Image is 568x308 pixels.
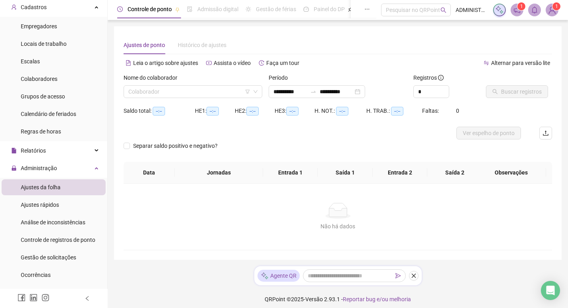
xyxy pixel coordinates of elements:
[440,7,446,13] span: search
[133,222,542,231] div: Não há dados
[395,273,401,279] span: send
[124,73,183,82] label: Nome do colaborador
[364,6,370,12] span: ellipsis
[422,108,440,114] span: Faltas:
[29,294,37,302] span: linkedin
[187,6,193,12] span: file-done
[11,148,17,153] span: file
[195,106,235,116] div: HE 1:
[21,184,61,190] span: Ajustes da folha
[124,162,175,184] th: Data
[348,7,353,12] span: pushpin
[21,147,46,154] span: Relatórios
[206,60,212,66] span: youtube
[336,107,348,116] span: --:--
[310,88,316,95] span: swap-right
[486,85,548,98] button: Buscar registros
[456,6,488,14] span: ADMINISTRADOR RSA
[411,273,417,279] span: close
[21,237,95,243] span: Controle de registros de ponto
[246,107,259,116] span: --:--
[235,106,275,116] div: HE 2:
[21,41,67,47] span: Locais de trabalho
[391,107,403,116] span: --:--
[21,76,57,82] span: Colaboradores
[253,89,258,94] span: down
[427,162,482,184] th: Saída 2
[456,108,459,114] span: 0
[520,4,523,9] span: 1
[130,141,221,150] span: Separar saldo positivo e negativo?
[175,162,263,184] th: Jornadas
[18,294,26,302] span: facebook
[175,7,180,12] span: pushpin
[21,23,57,29] span: Empregadores
[256,6,296,12] span: Gestão de férias
[310,88,316,95] span: to
[197,6,238,12] span: Admissão digital
[21,111,76,117] span: Calendário de feriados
[153,107,165,116] span: --:--
[517,2,525,10] sup: 1
[41,294,49,302] span: instagram
[343,296,411,302] span: Reportar bug e/ou melhoria
[546,4,558,16] img: 61722
[21,4,47,10] span: Cadastros
[286,107,299,116] span: --:--
[214,60,251,66] span: Assista o vídeo
[314,106,366,116] div: H. NOT.:
[178,42,226,48] span: Histórico de ajustes
[555,4,558,9] span: 1
[495,6,504,14] img: sparkle-icon.fc2bf0ac1784a2077858766a79e2daf3.svg
[531,6,538,14] span: bell
[263,162,318,184] th: Entrada 1
[124,42,165,48] span: Ajustes de ponto
[303,6,309,12] span: dashboard
[21,58,40,65] span: Escalas
[259,60,264,66] span: history
[257,270,300,282] div: Agente QR
[413,73,444,82] span: Registros
[124,106,195,116] div: Saldo total:
[21,165,57,171] span: Administração
[246,6,251,12] span: sun
[366,106,422,116] div: H. TRAB.:
[21,202,59,208] span: Ajustes rápidos
[476,162,546,184] th: Observações
[456,127,521,139] button: Ver espelho de ponto
[11,4,17,10] span: user-add
[245,89,250,94] span: filter
[438,75,444,80] span: info-circle
[21,93,65,100] span: Grupos de acesso
[305,296,323,302] span: Versão
[21,272,51,278] span: Ocorrências
[128,6,172,12] span: Controle de ponto
[542,130,549,136] span: upload
[541,281,560,300] div: Open Intercom Messenger
[126,60,131,66] span: file-text
[117,6,123,12] span: clock-circle
[21,219,85,226] span: Análise de inconsistências
[314,6,345,12] span: Painel do DP
[275,106,314,116] div: HE 3:
[21,128,61,135] span: Regras de horas
[21,254,76,261] span: Gestão de solicitações
[206,107,219,116] span: --:--
[318,162,373,184] th: Saída 1
[491,60,550,66] span: Alternar para versão lite
[85,296,90,301] span: left
[483,168,540,177] span: Observações
[483,60,489,66] span: swap
[261,272,269,280] img: sparkle-icon.fc2bf0ac1784a2077858766a79e2daf3.svg
[552,2,560,10] sup: Atualize o seu contato no menu Meus Dados
[266,60,299,66] span: Faça um tour
[269,73,293,82] label: Período
[373,162,428,184] th: Entrada 2
[11,165,17,171] span: lock
[133,60,198,66] span: Leia o artigo sobre ajustes
[513,6,521,14] span: notification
